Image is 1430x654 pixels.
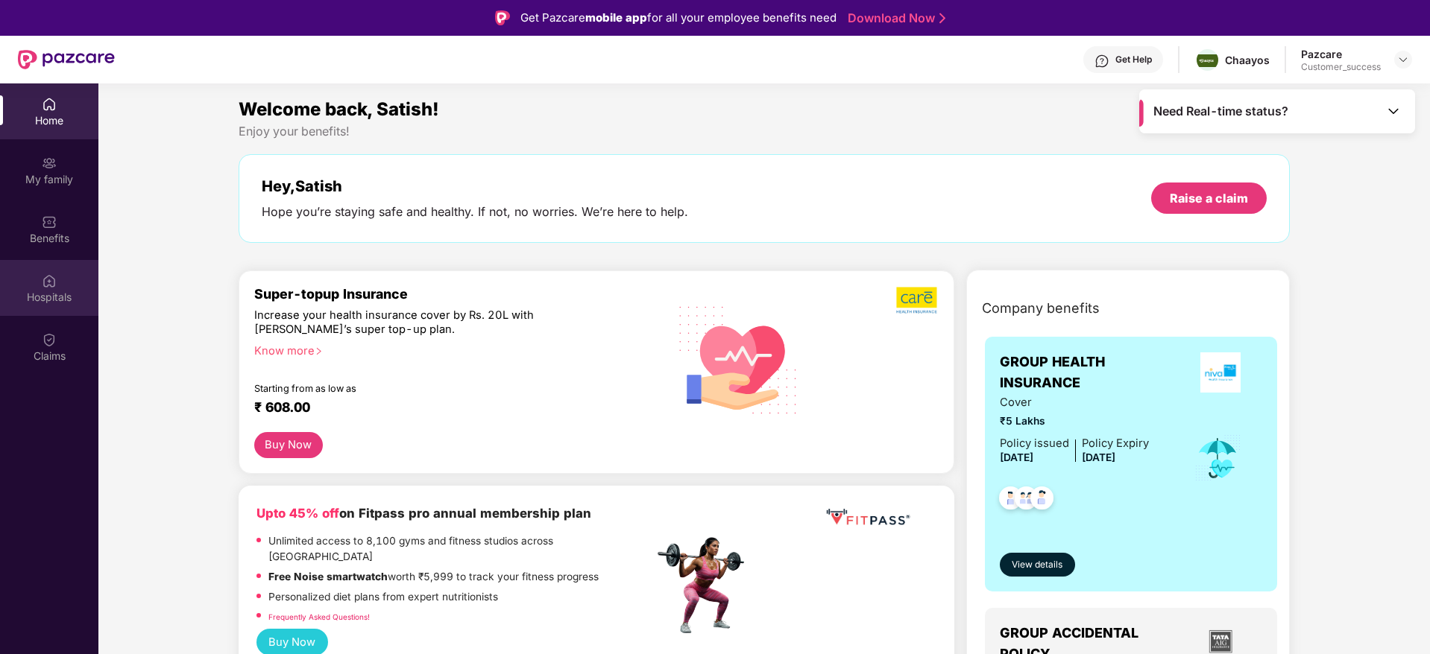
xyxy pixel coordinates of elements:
[1000,435,1069,452] div: Policy issued
[848,10,941,26] a: Download Now
[1082,435,1149,452] div: Policy Expiry
[992,482,1029,518] img: svg+xml;base64,PHN2ZyB4bWxucz0iaHR0cDovL3d3dy53My5vcmcvMjAwMC9zdmciIHdpZHRoPSI0OC45NDMiIGhlaWdodD...
[939,10,945,26] img: Stroke
[495,10,510,25] img: Logo
[42,97,57,112] img: svg+xml;base64,PHN2ZyBpZD0iSG9tZSIgeG1sbnM9Imh0dHA6Ly93d3cudzMub3JnLzIwMDAvc3ZnIiB3aWR0aD0iMjAiIG...
[18,50,115,69] img: New Pazcare Logo
[1200,352,1241,393] img: insurerLogo
[42,215,57,229] img: svg+xml;base64,PHN2ZyBpZD0iQmVuZWZpdHMiIHhtbG5zPSJodHRwOi8vd3d3LnczLm9yZy8yMDAwL3N2ZyIgd2lkdGg9Ij...
[896,286,939,314] img: b5dec4f62d2307b9de63beb79f102df3.png
[1301,47,1381,61] div: Pazcare
[1301,61,1381,73] div: Customer_success
[1082,451,1115,463] span: [DATE]
[42,156,57,171] img: svg+xml;base64,PHN2ZyB3aWR0aD0iMjAiIGhlaWdodD0iMjAiIHZpZXdCb3g9IjAgMCAyMCAyMCIgZmlsbD0ibm9uZSIgeG...
[1094,54,1109,69] img: svg+xml;base64,PHN2ZyBpZD0iSGVscC0zMngzMiIgeG1sbnM9Imh0dHA6Ly93d3cudzMub3JnLzIwMDAvc3ZnIiB3aWR0aD...
[667,287,810,431] img: svg+xml;base64,PHN2ZyB4bWxucz0iaHR0cDovL3d3dy53My5vcmcvMjAwMC9zdmciIHhtbG5zOnhsaW5rPSJodHRwOi8vd3...
[585,10,647,25] strong: mobile app
[256,506,591,521] b: on Fitpass pro annual membership plan
[254,308,589,337] div: Increase your health insurance cover by Rs. 20L with [PERSON_NAME]’s super top-up plan.
[1012,558,1062,572] span: View details
[262,204,688,220] div: Hope you’re staying safe and healthy. If not, no worries. We’re here to help.
[254,286,654,302] div: Super-topup Insurance
[1225,53,1270,67] div: Chaayos
[268,589,498,606] p: Personalized diet plans from expert nutritionists
[1397,54,1409,66] img: svg+xml;base64,PHN2ZyBpZD0iRHJvcGRvd24tMzJ4MzIiIHhtbG5zPSJodHRwOi8vd3d3LnczLm9yZy8yMDAwL3N2ZyIgd2...
[268,569,599,585] p: worth ₹5,999 to track your fitness progress
[254,344,645,355] div: Know more
[1153,104,1288,119] span: Need Real-time status?
[268,612,370,621] a: Frequently Asked Questions!
[256,506,339,521] b: Upto 45% off
[254,383,590,393] div: Starting from as low as
[268,571,388,582] strong: Free Noise smartwatch
[520,9,837,27] div: Get Pazcare for all your employee benefits need
[254,432,323,458] button: Buy Now
[982,298,1100,319] span: Company benefits
[1000,413,1149,430] span: ₹5 Lakhs
[653,533,757,638] img: fpp.png
[1000,553,1075,577] button: View details
[239,124,1291,139] div: Enjoy your benefits!
[239,98,439,120] span: Welcome back, Satish!
[1024,482,1060,518] img: svg+xml;base64,PHN2ZyB4bWxucz0iaHR0cDovL3d3dy53My5vcmcvMjAwMC9zdmciIHdpZHRoPSI0OC45NDMiIGhlaWdodD...
[1386,104,1401,118] img: Toggle Icon
[268,533,653,565] p: Unlimited access to 8,100 gyms and fitness studios across [GEOGRAPHIC_DATA]
[1194,434,1242,483] img: icon
[1170,190,1248,206] div: Raise a claim
[1115,54,1152,66] div: Get Help
[1000,451,1033,463] span: [DATE]
[42,273,57,288] img: svg+xml;base64,PHN2ZyBpZD0iSG9zcGl0YWxzIiB4bWxucz0iaHR0cDovL3d3dy53My5vcmcvMjAwMC9zdmciIHdpZHRoPS...
[823,504,913,531] img: fppp.png
[254,399,639,417] div: ₹ 608.00
[262,177,688,195] div: Hey, Satish
[1197,54,1218,67] img: chaayos.jpeg
[1000,352,1178,394] span: GROUP HEALTH INSURANCE
[1000,394,1149,411] span: Cover
[1008,482,1045,518] img: svg+xml;base64,PHN2ZyB4bWxucz0iaHR0cDovL3d3dy53My5vcmcvMjAwMC9zdmciIHdpZHRoPSI0OC45MTUiIGhlaWdodD...
[42,332,57,347] img: svg+xml;base64,PHN2ZyBpZD0iQ2xhaW0iIHhtbG5zPSJodHRwOi8vd3d3LnczLm9yZy8yMDAwL3N2ZyIgd2lkdGg9IjIwIi...
[315,347,323,355] span: right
